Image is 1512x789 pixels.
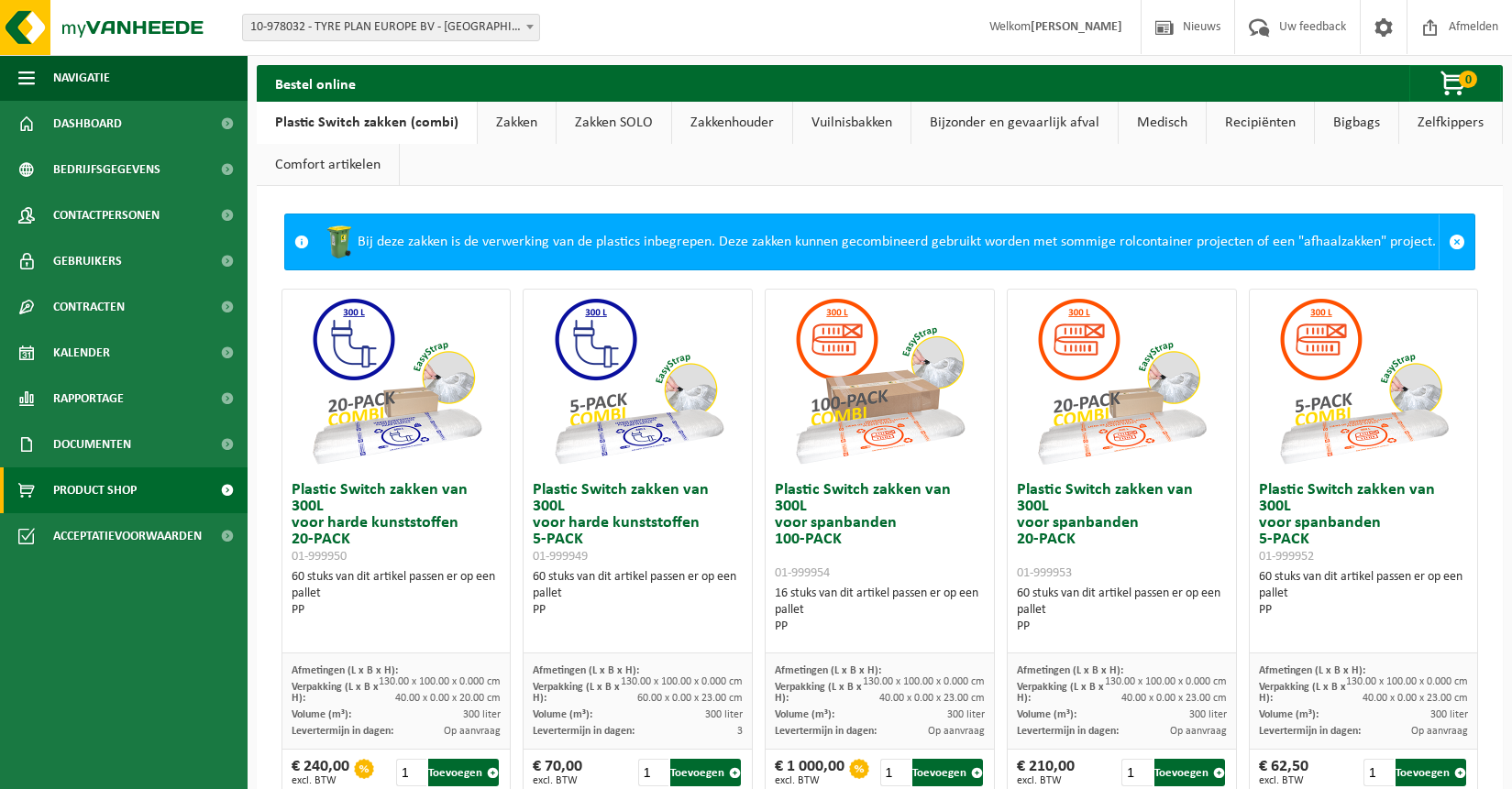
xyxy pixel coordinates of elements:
div: Bij deze zakken is de verwerking van de plastics inbegrepen. Deze zakken kunnen gecombineerd gebr... [318,214,1439,269]
span: Levertermijn in dagen: [292,726,393,737]
span: Levertermijn in dagen: [1017,726,1119,737]
span: excl. BTW [775,775,844,786]
span: excl. BTW [1259,775,1308,786]
span: 3 [737,726,743,737]
span: 01-999950 [292,550,347,564]
span: Volume (m³): [1259,709,1319,720]
span: 01-999953 [1017,566,1072,580]
span: 130.00 x 100.00 x 0.000 cm [1105,676,1227,687]
button: 0 [1409,65,1501,102]
a: Zelfkippers [1399,102,1502,144]
span: 01-999952 [1259,550,1314,564]
div: € 62,50 [1259,759,1308,786]
a: Zakkenhouder [672,102,792,144]
a: Medisch [1119,102,1206,144]
span: excl. BTW [533,775,582,786]
img: 01-999952 [1272,290,1455,473]
div: € 1 000,00 [775,759,844,786]
input: 1 [396,759,426,786]
div: 60 stuks van dit artikel passen er op een pallet [533,569,743,619]
span: excl. BTW [292,775,349,786]
div: 60 stuks van dit artikel passen er op een pallet [1017,586,1227,635]
span: Volume (m³): [292,709,351,720]
h3: Plastic Switch zakken van 300L voor harde kunststoffen 20-PACK [292,482,502,564]
span: Op aanvraag [444,726,501,737]
a: Recipiënten [1207,102,1314,144]
span: Volume (m³): [533,709,592,720]
span: Dashboard [53,101,122,147]
div: 60 stuks van dit artikel passen er op een pallet [292,569,502,619]
span: 130.00 x 100.00 x 0.000 cm [379,676,501,687]
span: Op aanvraag [928,726,985,737]
a: Plastic Switch zakken (combi) [257,102,477,144]
span: Product Shop [53,467,137,513]
div: 60 stuks van dit artikel passen er op een pallet [1259,569,1469,619]
span: Volume (m³): [775,709,834,720]
span: 300 liter [463,709,501,720]
div: € 240,00 [292,759,349,786]
h3: Plastic Switch zakken van 300L voor harde kunststoffen 5-PACK [533,482,743,564]
span: 130.00 x 100.00 x 0.000 cm [621,676,743,687]
h2: Bestel online [257,65,374,101]
button: Toevoegen [912,759,983,786]
span: Verpakking (L x B x H): [1017,682,1104,704]
span: Navigatie [53,55,110,101]
span: 130.00 x 100.00 x 0.000 cm [863,676,985,687]
span: 300 liter [1430,709,1468,720]
span: Verpakking (L x B x H): [775,682,862,704]
span: Afmetingen (L x B x H): [533,665,639,676]
span: 10-978032 - TYRE PLAN EUROPE BV - KALMTHOUT [242,14,540,41]
span: Levertermijn in dagen: [775,726,877,737]
span: Acceptatievoorwaarden [53,513,202,559]
div: PP [1259,602,1469,619]
span: 300 liter [1189,709,1227,720]
span: Rapportage [53,376,124,422]
span: Documenten [53,422,131,467]
a: Comfort artikelen [257,144,399,186]
span: Afmetingen (L x B x H): [1017,665,1123,676]
div: PP [292,602,502,619]
h3: Plastic Switch zakken van 300L voor spanbanden 20-PACK [1017,482,1227,581]
span: 40.00 x 0.00 x 20.00 cm [395,693,501,704]
div: PP [775,619,985,635]
input: 1 [638,759,668,786]
span: Levertermijn in dagen: [533,726,635,737]
a: Zakken SOLO [557,102,671,144]
span: 130.00 x 100.00 x 0.000 cm [1346,676,1468,687]
button: Toevoegen [670,759,741,786]
input: 1 [1363,759,1394,786]
span: Afmetingen (L x B x H): [292,665,398,676]
span: Kalender [53,330,110,376]
div: € 210,00 [1017,759,1075,786]
h3: Plastic Switch zakken van 300L voor spanbanden 5-PACK [1259,482,1469,564]
span: Contactpersonen [53,192,160,238]
span: Verpakking (L x B x H): [533,682,620,704]
span: Op aanvraag [1411,726,1468,737]
span: 300 liter [705,709,743,720]
div: € 70,00 [533,759,582,786]
span: 300 liter [947,709,985,720]
a: Zakken [478,102,556,144]
button: Toevoegen [1396,759,1466,786]
a: Bigbags [1315,102,1398,144]
div: PP [533,602,743,619]
input: 1 [880,759,911,786]
span: 40.00 x 0.00 x 23.00 cm [1363,693,1468,704]
iframe: chat widget [9,749,306,789]
span: 01-999949 [533,550,588,564]
span: 40.00 x 0.00 x 23.00 cm [879,693,985,704]
a: Sluit melding [1439,214,1474,269]
span: Afmetingen (L x B x H): [775,665,881,676]
img: WB-0240-HPE-GN-50.png [321,224,358,260]
h3: Plastic Switch zakken van 300L voor spanbanden 100-PACK [775,482,985,581]
img: 01-999950 [304,290,488,473]
span: Bedrijfsgegevens [53,147,160,192]
span: Afmetingen (L x B x H): [1259,665,1365,676]
span: Contracten [53,284,125,330]
div: 16 stuks van dit artikel passen er op een pallet [775,586,985,635]
span: 40.00 x 0.00 x 23.00 cm [1121,693,1227,704]
span: Op aanvraag [1170,726,1227,737]
input: 1 [1121,759,1152,786]
span: excl. BTW [1017,775,1075,786]
img: 01-999953 [1030,290,1213,473]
